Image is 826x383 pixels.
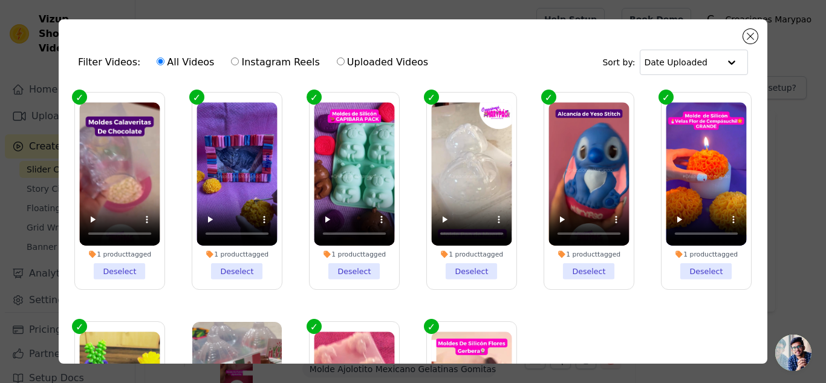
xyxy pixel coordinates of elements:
label: All Videos [156,54,215,70]
div: Chat abierto [775,335,811,371]
div: 1 product tagged [197,250,277,258]
div: 1 product tagged [431,250,512,258]
div: Filter Videos: [78,48,435,76]
label: Uploaded Videos [336,54,429,70]
button: Close modal [743,29,758,44]
div: 1 product tagged [666,250,746,258]
div: 1 product tagged [314,250,394,258]
label: Instagram Reels [230,54,320,70]
div: 1 product tagged [548,250,629,258]
div: Sort by: [602,50,748,75]
div: 1 product tagged [79,250,160,258]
